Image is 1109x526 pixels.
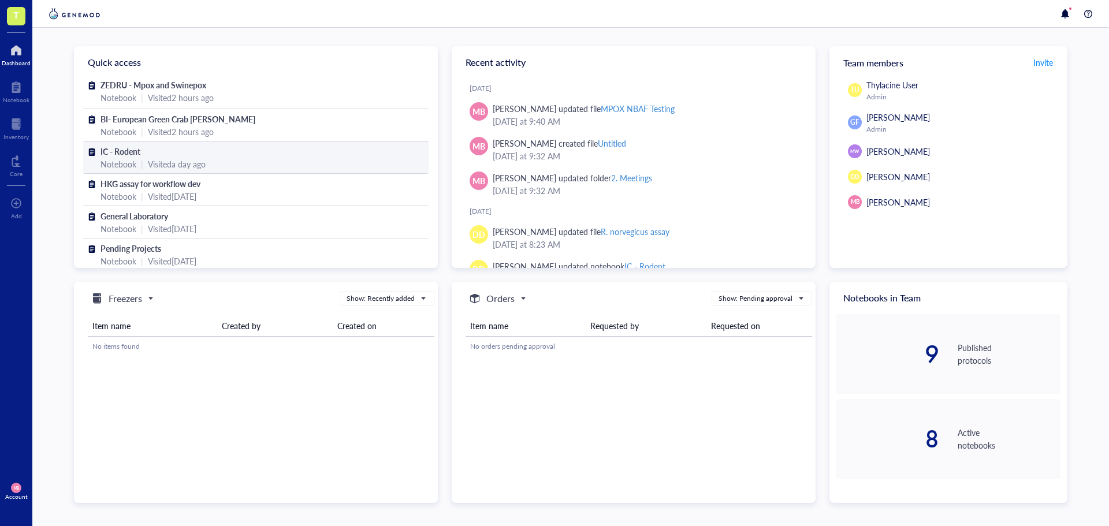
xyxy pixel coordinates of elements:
div: Admin [866,125,1056,134]
div: Notebook [101,222,136,235]
div: 9 [836,342,939,365]
span: HKG assay for workflow dev [101,178,200,189]
div: Team members [829,46,1067,79]
span: MB [13,486,18,490]
span: BI- European Green Crab [PERSON_NAME] [101,113,255,125]
span: [PERSON_NAME] [866,196,930,208]
div: [PERSON_NAME] created file [493,137,626,150]
span: DD [850,172,859,181]
div: Notebook [101,190,136,203]
div: [DATE] at 9:32 AM [493,184,797,197]
span: MB [472,174,485,187]
span: IC - Rodent [101,146,140,157]
th: Item name [466,315,586,337]
div: Visited 2 hours ago [148,125,214,138]
a: DD[PERSON_NAME] updated fileR. norvegicus assay[DATE] at 8:23 AM [461,221,806,255]
div: Visited [DATE] [148,255,196,267]
span: GF [850,117,859,128]
div: Quick access [74,46,438,79]
div: | [141,190,143,203]
div: No items found [92,341,430,352]
span: TU [850,85,859,95]
div: [DATE] at 8:23 AM [493,238,797,251]
div: Account [5,493,28,500]
div: No orders pending approval [470,341,807,352]
div: Untitled [598,137,626,149]
a: MB[PERSON_NAME] updated folder2. Meetings[DATE] at 9:32 AM [461,167,806,202]
span: MB [850,197,859,206]
th: Requested on [706,315,812,337]
span: MB [472,105,485,118]
span: Thylacine User [866,79,918,91]
span: [PERSON_NAME] [866,111,930,123]
div: | [141,222,143,235]
div: Notebook [101,255,136,267]
div: Notebook [101,91,136,104]
span: Pending Projects [101,243,161,254]
div: Visited 2 hours ago [148,91,214,104]
div: [DATE] at 9:40 AM [493,115,797,128]
div: | [141,91,143,104]
button: Invite [1033,53,1054,72]
div: Core [10,170,23,177]
span: MW [850,148,859,155]
div: MPOX NBAF Testing [601,103,675,114]
div: Inventory [3,133,29,140]
div: Published protocols [958,341,1060,367]
div: | [141,158,143,170]
th: Created on [333,315,434,337]
div: 2. Meetings [611,172,652,184]
span: Invite [1033,57,1053,68]
div: [DATE] at 9:32 AM [493,150,797,162]
div: Notebook [101,158,136,170]
span: [PERSON_NAME] [866,171,930,182]
h5: Orders [486,292,515,305]
img: genemod-logo [46,7,103,21]
div: Notebook [101,125,136,138]
div: | [141,255,143,267]
a: MB[PERSON_NAME] updated fileMPOX NBAF Testing[DATE] at 9:40 AM [461,98,806,132]
h5: Freezers [109,292,142,305]
div: [PERSON_NAME] updated file [493,102,675,115]
a: Core [10,152,23,177]
span: DD [472,228,485,241]
div: Recent activity [452,46,816,79]
a: Dashboard [2,41,31,66]
span: MB [472,140,485,152]
div: Visited [DATE] [148,222,196,235]
div: [DATE] [470,84,806,93]
span: T [13,8,19,22]
div: [PERSON_NAME] updated file [493,225,669,238]
a: MB[PERSON_NAME] created fileUntitled[DATE] at 9:32 AM [461,132,806,167]
div: Active notebooks [958,426,1060,452]
th: Requested by [586,315,706,337]
span: [PERSON_NAME] [866,146,930,157]
div: 8 [836,427,939,450]
th: Created by [217,315,333,337]
div: [PERSON_NAME] updated folder [493,171,652,184]
div: Notebooks in Team [829,282,1067,314]
th: Item name [88,315,217,337]
a: Notebook [3,78,29,103]
div: R. norvegicus assay [601,226,669,237]
div: Visited a day ago [148,158,206,170]
div: Visited [DATE] [148,190,196,203]
div: Show: Recently added [347,293,415,304]
div: Dashboard [2,59,31,66]
div: Show: Pending approval [719,293,792,304]
div: Admin [866,92,1056,102]
div: Notebook [3,96,29,103]
span: General Laboratory [101,210,168,222]
div: | [141,125,143,138]
div: Add [11,212,22,219]
div: [DATE] [470,207,806,216]
span: ZEDRU - Mpox and Swinepox [101,79,206,91]
a: Inventory [3,115,29,140]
